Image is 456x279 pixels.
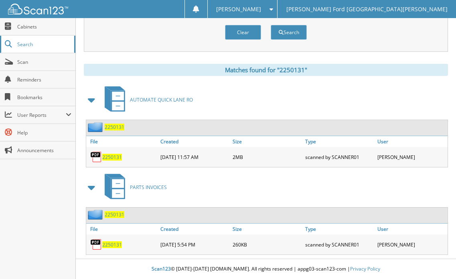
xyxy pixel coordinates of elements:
[158,136,231,147] a: Created
[90,151,102,163] img: PDF.png
[86,224,158,234] a: File
[100,84,193,116] a: AUTOMATE QUICK LANE RO
[100,171,167,203] a: PARTS INVOICES
[102,154,122,161] a: 2250131
[17,112,66,118] span: User Reports
[158,224,231,234] a: Created
[231,224,303,234] a: Size
[225,25,261,40] button: Clear
[17,59,71,65] span: Scan
[158,149,231,165] div: [DATE] 11:57 AM
[86,136,158,147] a: File
[76,259,456,279] div: © [DATE]-[DATE] [DOMAIN_NAME]. All rights reserved | appg03-scan123-com |
[152,265,171,272] span: Scan123
[375,224,448,234] a: User
[375,136,448,147] a: User
[84,64,448,76] div: Matches found for "2250131"
[130,184,167,191] span: PARTS INVOICES
[17,147,71,154] span: Announcements
[231,136,303,147] a: Size
[17,129,71,136] span: Help
[286,7,448,12] span: [PERSON_NAME] Ford [GEOGRAPHIC_DATA][PERSON_NAME]
[303,136,375,147] a: Type
[375,149,448,165] div: [PERSON_NAME]
[8,4,68,14] img: scan123-logo-white.svg
[416,240,456,279] iframe: Chat Widget
[105,124,124,130] a: 2250131
[90,238,102,250] img: PDF.png
[17,76,71,83] span: Reminders
[17,23,71,30] span: Cabinets
[303,224,375,234] a: Type
[88,122,105,132] img: folder2.png
[231,236,303,253] div: 260KB
[105,211,124,218] a: 2250131
[216,7,261,12] span: [PERSON_NAME]
[17,41,70,48] span: Search
[303,236,375,253] div: scanned by SCANNER01
[158,236,231,253] div: [DATE] 5:54 PM
[17,94,71,101] span: Bookmarks
[231,149,303,165] div: 2MB
[88,210,105,220] img: folder2.png
[271,25,307,40] button: Search
[350,265,380,272] a: Privacy Policy
[375,236,448,253] div: [PERSON_NAME]
[130,96,193,103] span: AUTOMATE QUICK LANE RO
[303,149,375,165] div: scanned by SCANNER01
[102,241,122,248] a: 2250131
